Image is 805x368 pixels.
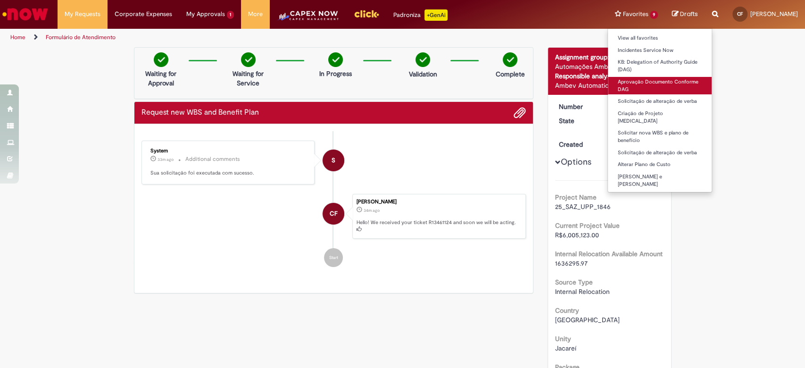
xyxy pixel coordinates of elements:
[319,69,352,78] p: In Progress
[393,9,448,21] div: Padroniza
[555,231,599,239] span: R$6,005,123.00
[158,157,174,162] time: 29/08/2025 09:36:35
[555,52,664,62] div: Assignment group:
[150,148,307,154] div: System
[323,203,344,225] div: Caroline Leite Lagoas Figueiredo
[503,52,517,67] img: check-circle-green.png
[555,193,597,201] b: Project Name
[115,9,172,19] span: Corporate Expenses
[154,52,168,67] img: check-circle-green.png
[328,52,343,67] img: check-circle-green.png
[225,69,271,88] p: Waiting for Service
[552,140,610,149] dt: Created
[424,9,448,21] p: +GenAi
[186,9,225,19] span: My Approvals
[737,11,743,17] span: CF
[514,107,526,119] button: Add attachments
[608,33,712,43] a: View all favorites
[408,69,437,79] p: Validation
[141,131,526,276] ul: Ticket history
[7,29,530,46] ul: Page breadcrumbs
[555,81,664,90] div: Ambev Automation
[608,45,712,56] a: Incidentes Service Now
[241,52,256,67] img: check-circle-green.png
[141,109,259,117] h2: Request new WBS and Benefit Plan Ticket history
[332,149,335,172] span: S
[750,10,798,18] span: [PERSON_NAME]
[672,10,698,19] a: Drafts
[227,11,234,19] span: 1
[495,69,524,79] p: Complete
[555,287,610,296] span: Internal Relocation
[555,250,663,258] b: Internal Relocation Available Amount
[141,194,526,239] li: Caroline Leite Lagoas Figueiredo
[46,33,116,41] a: Formulário de Atendimento
[622,9,648,19] span: Favorites
[607,28,712,192] ul: Favorites
[357,219,521,234] p: Hello! We received your ticket R13461124 and soon we will be acting.
[10,33,25,41] a: Home
[277,9,340,28] img: CapexLogo5.png
[65,9,100,19] span: My Requests
[185,155,240,163] small: Additional comments
[555,306,579,315] b: Country
[364,208,380,213] time: 29/08/2025 09:36:11
[415,52,430,67] img: check-circle-green.png
[552,102,610,111] dt: Number
[150,169,307,177] p: Sua solicitação foi executada com sucesso.
[650,11,658,19] span: 9
[608,172,712,189] a: [PERSON_NAME] e [PERSON_NAME]
[608,57,712,75] a: KB: Delegation of Authority Guide (DAG)
[555,316,620,324] span: [GEOGRAPHIC_DATA]
[555,259,588,268] span: 1636295.97
[608,128,712,145] a: Solicitar nova WBS e plano de benefício
[555,344,576,352] span: Jacareí
[608,159,712,170] a: Alterar Plano de Custo
[357,199,521,205] div: [PERSON_NAME]
[158,157,174,162] span: 33m ago
[608,77,712,94] a: Aprovação Documento Conforme DAG
[608,109,712,126] a: Criação de Projeto [MEDICAL_DATA]
[323,150,344,171] div: System
[555,221,620,230] b: Current Project Value
[354,7,379,21] img: click_logo_yellow_360x200.png
[555,278,593,286] b: Source Type
[608,96,712,107] a: Solicitação de alteração de verba
[680,9,698,18] span: Drafts
[555,62,664,71] div: Automações Ambev
[552,116,610,125] dt: State
[555,202,611,211] span: 25_SAZ_UPP_1846
[555,71,664,81] div: Responsible analyst:
[248,9,263,19] span: More
[1,5,50,24] img: ServiceNow
[555,335,571,343] b: Unity
[138,69,184,88] p: Waiting for Approval
[608,148,712,158] a: Solicitação de alteração de verba
[330,202,338,225] span: CF
[364,208,380,213] span: 34m ago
